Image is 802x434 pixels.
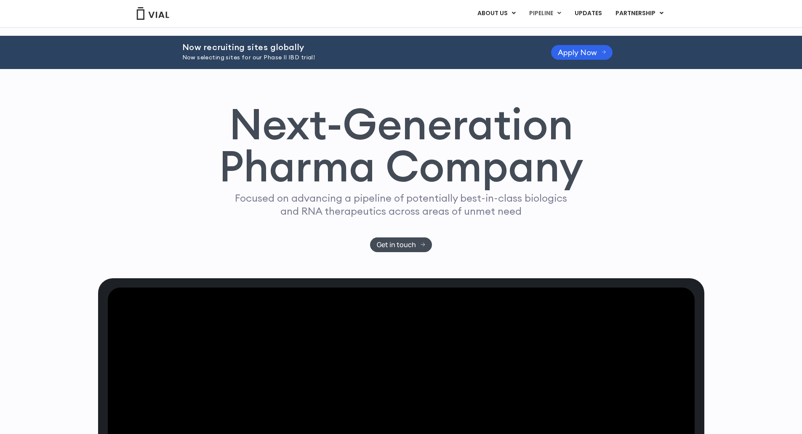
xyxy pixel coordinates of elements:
a: Apply Now [551,45,613,60]
a: Get in touch [370,237,432,252]
h1: Next-Generation Pharma Company [219,103,584,188]
a: PARTNERSHIPMenu Toggle [609,6,670,21]
h2: Now recruiting sites globally [182,43,530,52]
span: Get in touch [377,242,416,248]
p: Now selecting sites for our Phase II IBD trial! [182,53,530,62]
a: ABOUT USMenu Toggle [471,6,522,21]
a: UPDATES [568,6,608,21]
a: PIPELINEMenu Toggle [522,6,568,21]
img: Vial Logo [136,7,170,20]
span: Apply Now [558,49,597,56]
p: Focused on advancing a pipeline of potentially best-in-class biologics and RNA therapeutics acros... [232,192,571,218]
